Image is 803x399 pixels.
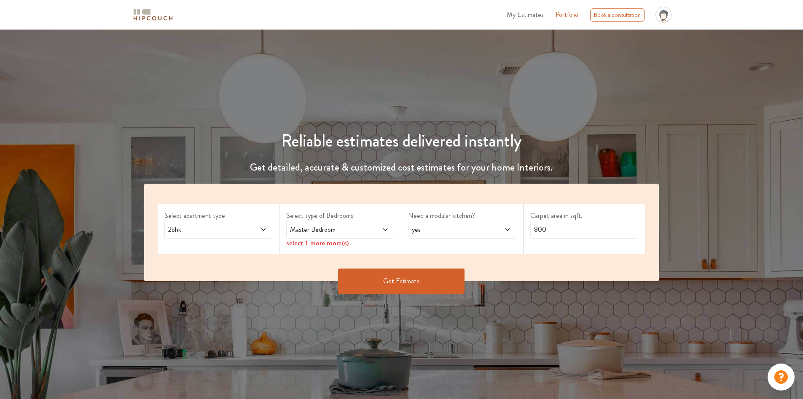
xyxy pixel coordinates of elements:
label: Select apartment type [164,211,272,221]
div: Book a consultation [590,8,645,22]
label: Need a modular kitchen? [408,211,516,221]
span: Master Bedroom [288,225,364,235]
label: Carpet area in sqft. [530,211,638,221]
h1: Reliable estimates delivered instantly [139,131,664,151]
div: select 1 more room(s) [286,239,394,247]
span: logo-horizontal.svg [132,5,174,24]
span: 2bhk [167,225,242,235]
span: My Estimates [507,10,544,19]
input: Enter area sqft [530,221,638,239]
label: Select type of Bedrooms [286,211,394,221]
h4: Get detailed, accurate & customized cost estimates for your home Interiors. [139,161,664,174]
span: yes [410,225,486,235]
button: Get Estimate [338,269,465,294]
a: Portfolio [556,10,578,20]
img: logo-horizontal.svg [132,8,174,22]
